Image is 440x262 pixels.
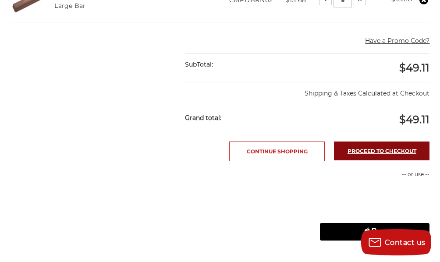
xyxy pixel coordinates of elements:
[229,142,325,161] a: Continue Shopping
[185,82,429,98] p: Shipping & Taxes Calculated at Checkout
[399,61,429,74] span: $49.11
[185,54,307,75] div: SubTotal:
[399,113,429,126] span: $49.11
[365,36,429,46] button: Have a Promo Code?
[361,229,431,255] button: Contact us
[385,238,426,247] span: Contact us
[320,170,429,178] p: -- or use --
[185,114,221,122] strong: Grand total:
[334,142,429,160] a: Proceed to checkout
[320,201,429,219] iframe: PayPal-paylater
